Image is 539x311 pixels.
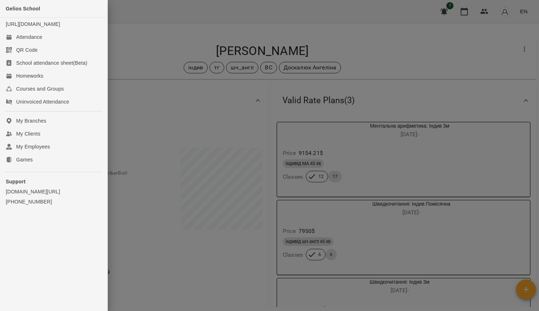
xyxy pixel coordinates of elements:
span: Gelios School [6,6,40,12]
div: Uninvoiced Attendance [16,98,69,105]
p: Support [6,178,102,185]
div: Courses and Groups [16,85,64,92]
div: QR Code [16,46,38,54]
a: [DOMAIN_NAME][URL] [6,188,102,195]
div: Games [16,156,33,163]
div: My Branches [16,117,46,124]
div: My Clients [16,130,40,137]
a: [PHONE_NUMBER] [6,198,102,205]
div: Homeworks [16,72,43,79]
a: [URL][DOMAIN_NAME] [6,21,60,27]
div: My Employees [16,143,50,150]
div: School attendance sheet(Beta) [16,59,87,67]
div: Attendance [16,33,42,41]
